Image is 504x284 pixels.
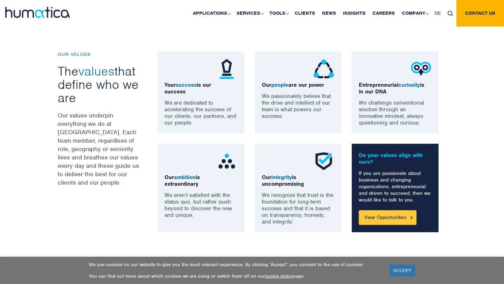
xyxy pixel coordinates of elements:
p: We use cookies on our website to give you the most relevant experience. By clicking “Accept”, you... [89,262,381,268]
a: View Opportunities [359,210,416,225]
span: curiosity [398,81,420,88]
p: We recognize that trust is the foundation for long-term success and that it is based on transpare... [262,192,335,225]
p: We are dedicated to accelerating the success of our clients, our partners, and our people. [164,100,237,126]
p: Entrepreneurial is in our DNA [359,82,432,95]
a: ACCEPT [390,265,415,276]
p: If you are passionate about business and changing organizations, entrepreneurial and driven to su... [359,170,432,203]
span: ambition [174,174,196,181]
span: people [271,81,288,88]
img: ico [313,151,334,172]
img: logo [5,7,70,18]
img: Button [411,216,413,219]
a: cookie policy [265,273,293,279]
p: OUR VALUES [58,51,140,57]
p: We challenge conventional wisdom through an innovative mindset, always questioning and curious. [359,100,432,126]
img: ico [216,151,237,172]
span: DE [435,10,441,16]
p: Our is extraordinary [164,174,237,187]
span: success [176,81,197,88]
img: ico [411,58,432,79]
span: integrity [271,174,292,181]
img: ico [216,58,237,79]
p: Our are our power [262,82,335,88]
h3: The that define who we are [58,64,140,104]
p: You can find out more about which cookies we are using or switch them off on our page. [89,273,381,279]
p: We aren’t satisfied with the status quo, but rather push beyond to discover the new and unique. [164,192,237,219]
p: Our is uncompromising [262,174,335,187]
p: Do your values align with ours? [359,152,432,165]
img: search_icon [448,11,453,16]
span: values [78,63,114,79]
p: We passionately believe that the drive and intellect of our team is what powers our success. [262,93,335,120]
img: ico [313,58,334,79]
p: Our values underpin everything we do at [GEOGRAPHIC_DATA]. Each team member, regardless of role, ... [58,111,140,187]
p: Your is our success [164,82,237,95]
